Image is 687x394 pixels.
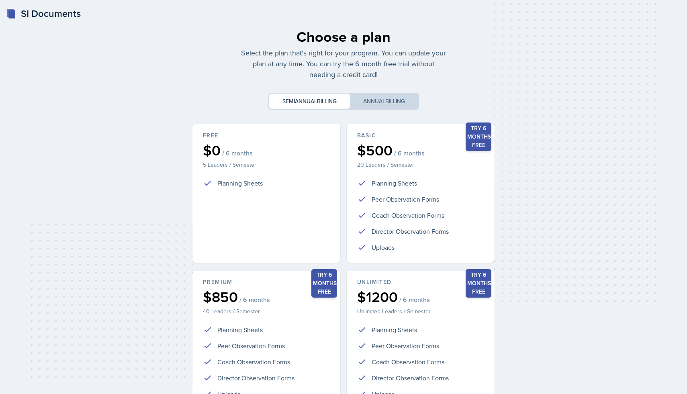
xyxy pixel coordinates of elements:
[372,227,449,236] p: Director Observation Forms
[203,290,330,304] div: $850
[239,296,270,304] span: / 6 months
[372,178,417,188] p: Planning Sheets
[372,243,395,252] p: Uploads
[217,357,290,367] p: Coach Observation Forms
[372,373,449,383] p: Director Observation Forms
[269,94,350,109] button: Semiannualbilling
[357,131,484,140] div: Basic
[241,26,446,47] div: Choose a plan
[6,6,81,21] a: SI Documents
[357,307,484,315] p: Unlimited Leaders / Semester
[350,94,418,109] button: Annualbilling
[372,325,417,335] p: Planning Sheets
[357,278,484,286] div: Unlimited
[357,143,484,157] div: $500
[317,97,337,105] span: billing
[241,47,446,80] p: Select the plan that's right for your program. You can update your plan at any time. You can try ...
[372,341,439,351] p: Peer Observation Forms
[466,269,491,298] div: Try 6 months free
[203,307,330,315] p: 40 Leaders / Semester
[217,325,263,335] p: Planning Sheets
[203,131,330,140] div: Free
[222,149,252,157] span: / 6 months
[203,278,330,286] div: Premium
[399,296,429,304] span: / 6 months
[357,290,484,304] div: $1200
[217,373,294,383] p: Director Observation Forms
[372,357,444,367] p: Coach Observation Forms
[217,178,263,188] p: Planning Sheets
[203,143,330,157] div: $0
[357,161,484,169] p: 20 Leaders / Semester
[372,194,439,204] p: Peer Observation Forms
[372,210,444,220] p: Coach Observation Forms
[394,149,424,157] span: / 6 months
[203,161,330,169] p: 5 Leaders / Semester
[217,341,285,351] p: Peer Observation Forms
[311,269,337,298] div: Try 6 months free
[385,97,405,105] span: billing
[466,122,491,151] div: Try 6 months free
